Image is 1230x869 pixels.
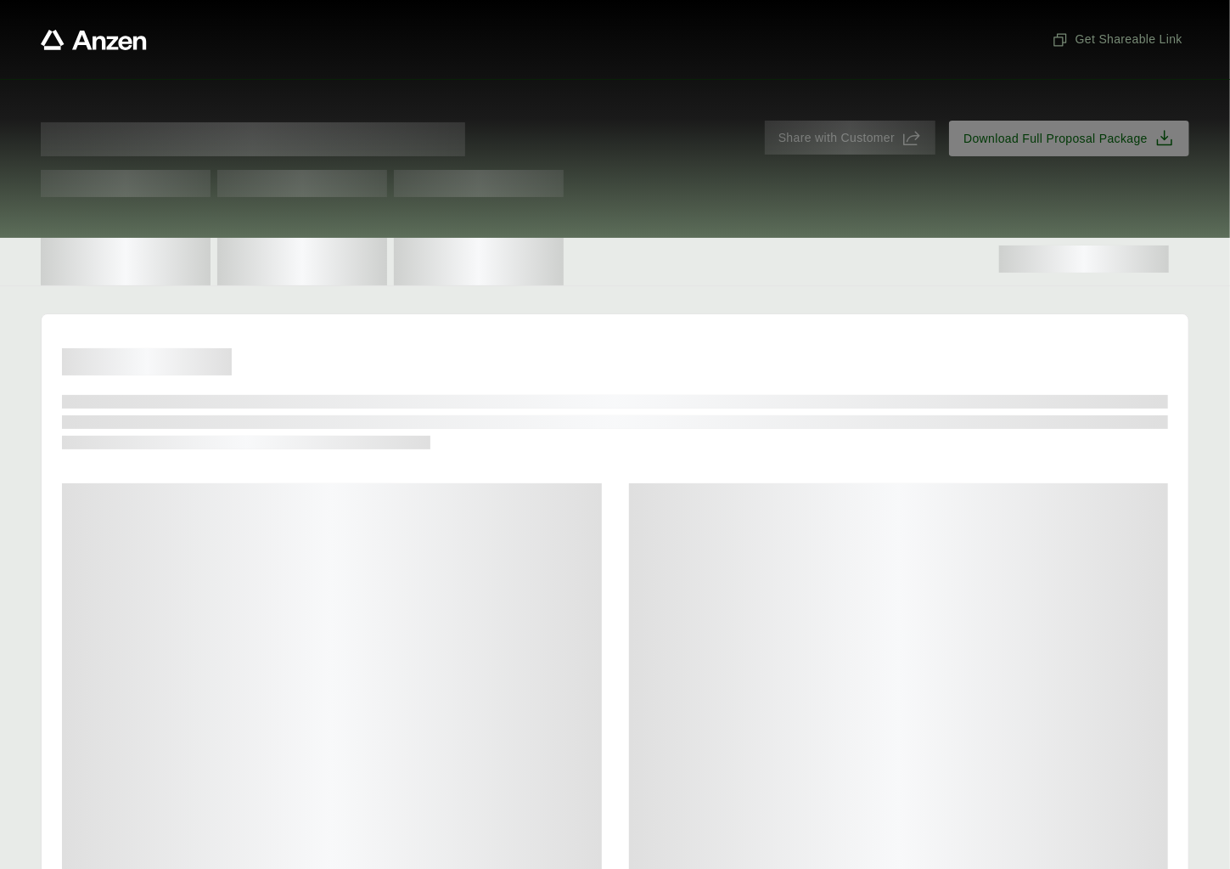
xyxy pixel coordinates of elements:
span: Proposal for [41,122,465,156]
span: Get Shareable Link [1052,31,1182,48]
span: Test [394,170,564,197]
span: Share with Customer [778,129,895,147]
button: Get Shareable Link [1045,24,1189,55]
a: Anzen website [41,30,147,50]
span: Test [41,170,211,197]
span: Test [217,170,387,197]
